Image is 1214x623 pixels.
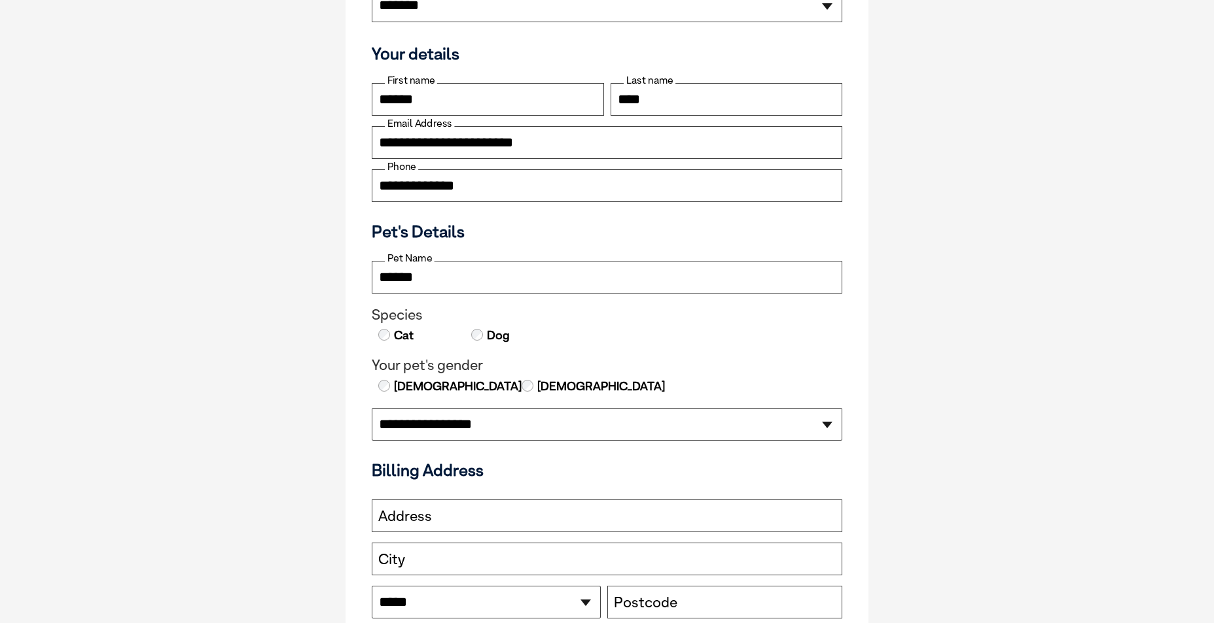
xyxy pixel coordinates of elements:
label: First name [385,75,437,86]
legend: Your pet's gender [372,357,842,374]
label: [DEMOGRAPHIC_DATA] [536,378,665,395]
label: Dog [486,327,510,344]
label: City [378,551,405,568]
h3: Your details [372,44,842,63]
label: [DEMOGRAPHIC_DATA] [393,378,522,395]
label: Address [378,508,432,525]
label: Cat [393,327,414,344]
label: Email Address [385,118,454,129]
h3: Pet's Details [366,222,848,241]
legend: Species [372,307,842,324]
label: Last name [624,75,675,86]
label: Postcode [614,594,677,611]
h3: Billing Address [372,460,842,480]
label: Phone [385,161,418,173]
